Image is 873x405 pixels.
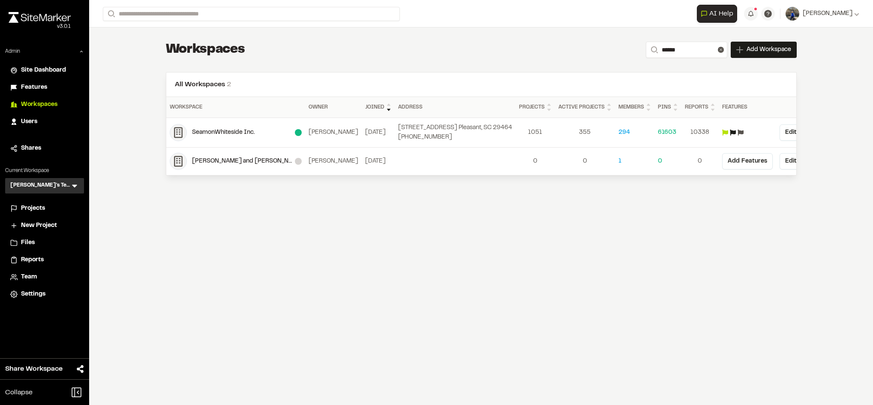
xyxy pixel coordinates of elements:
div: Features [722,103,773,111]
div: Oh geez...please don't... [9,23,71,30]
img: rebrand.png [9,12,71,23]
h3: [PERSON_NAME]'s Test [10,181,70,190]
a: 294 [618,128,651,137]
a: Shares [10,144,79,153]
button: [PERSON_NAME] [786,7,859,21]
a: Team [10,272,79,282]
span: 2 [227,82,231,88]
span: Files [21,238,35,248]
a: Site Dashboard [10,66,79,75]
a: Settings [10,290,79,299]
a: New Project [10,221,79,230]
span: Reports [21,255,44,265]
a: 0 [685,157,715,166]
a: Files [10,238,79,248]
a: Projects [10,204,79,213]
h1: Workspaces [166,41,245,58]
a: Users [10,117,79,127]
a: 1 [618,157,651,166]
div: Pins [658,102,678,112]
button: Search [103,7,118,21]
h2: All Workspaces [175,79,788,90]
a: [PERSON_NAME] and [PERSON_NAME] [170,153,302,170]
span: New Project [21,221,57,230]
a: SeamonWhiteside Inc. [170,124,302,141]
a: Features [10,83,79,92]
a: 0 [658,157,678,166]
div: Open AI Assistant [697,5,741,23]
a: 0 [558,157,612,166]
a: 0 [519,157,552,166]
span: Shares [21,144,41,153]
div: Workspace [170,103,302,111]
span: Add Workspace [747,45,791,54]
div: [PERSON_NAME] [309,128,358,137]
a: 61603 [658,128,678,137]
div: June 13, 2021 5:37 PM EDT [365,128,391,137]
span: AI Help [709,9,733,19]
span: Collapse [5,387,33,398]
span: Settings [21,290,45,299]
a: Workspaces [10,100,79,109]
span: Workspaces [21,100,57,109]
div: Enterprise [295,129,302,136]
span: [PERSON_NAME] [803,9,852,18]
a: 355 [558,128,612,137]
div: Projects [519,102,552,112]
button: Add Features [722,153,773,169]
span: Projects [21,204,45,213]
button: Clear text [718,47,724,53]
div: No active subscription [295,158,302,165]
a: 10338 [685,128,715,137]
button: Edit [780,153,802,169]
img: User [786,7,799,21]
button: Edit [780,124,802,141]
div: Active Projects [558,102,612,112]
p: Admin [5,48,20,55]
a: 1051 [519,128,552,137]
div: SeamonWhiteside Inc. [192,128,295,137]
div: [STREET_ADDRESS] Pleasant, SC 29464 [398,123,512,133]
span: Team [21,272,37,282]
button: Search [646,42,661,58]
a: Reports [10,255,79,265]
div: [PERSON_NAME] [309,157,358,166]
div: Address [398,103,512,111]
p: Current Workspace [5,167,84,175]
div: Joined [365,102,391,112]
div: May 14, 2025 2:37 PM EDT [365,157,391,166]
button: Open AI Assistant [697,5,737,23]
div: Seamon and Whiteside [192,157,295,166]
span: Users [21,117,37,127]
span: Share Workspace [5,364,63,374]
div: Owner [309,103,358,111]
span: Features [21,83,47,92]
div: Reports [685,102,715,112]
span: Site Dashboard [21,66,66,75]
div: Members [618,102,651,112]
div: [PHONE_NUMBER] [398,133,512,142]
